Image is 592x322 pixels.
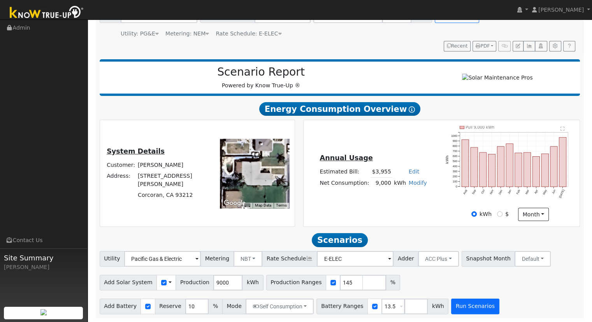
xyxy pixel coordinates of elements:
button: Login As [535,41,547,52]
button: Recent [444,41,471,52]
span: Rate Schedule [262,251,317,267]
text: May [543,189,548,195]
rect: onclick="" [462,140,469,187]
button: Map Data [255,203,271,208]
td: [STREET_ADDRESS][PERSON_NAME] [137,171,209,190]
span: % [386,275,400,290]
text: Aug [462,189,468,195]
text: 700 [453,149,457,153]
i: Show Help [409,106,415,113]
label: kWh [480,210,492,218]
td: kWh [392,177,407,189]
td: $3,955 [371,166,392,178]
text: kWh [446,155,450,164]
td: Corcoran, CA 93212 [137,190,209,201]
rect: onclick="" [542,154,549,187]
span: Energy Consumption Overview [259,102,420,116]
text: 0 [456,185,457,188]
button: ACC Plus [418,251,459,267]
img: Know True-Up [6,4,88,22]
input: Select a Utility [124,251,201,267]
div: Metering: NEM [165,30,209,38]
text: Jan [507,189,512,195]
span: Add Battery [100,299,141,314]
text: 600 [453,154,457,158]
rect: onclick="" [480,152,487,187]
td: Customer: [105,160,137,171]
text: 400 [453,165,457,168]
rect: onclick="" [506,143,513,187]
label: $ [505,210,509,218]
button: month [518,208,549,221]
td: 9,000 [371,177,392,189]
button: PDF [473,41,496,52]
button: NBT [234,251,263,267]
td: Estimated Bill: [318,166,371,178]
text: Jun [552,189,557,195]
rect: onclick="" [560,137,567,187]
button: Settings [549,41,561,52]
a: Edit [409,168,419,175]
span: Production [176,275,214,290]
td: Net Consumption: [318,177,371,189]
text: Pull 9,000 kWh [466,125,495,129]
img: Google [222,198,248,208]
span: Metering [200,251,234,267]
rect: onclick="" [497,146,504,187]
text: 300 [453,170,457,173]
span: Alias: None [216,30,281,37]
h2: Scenario Report [107,65,415,79]
u: Annual Usage [320,154,372,162]
button: Edit User [513,41,523,52]
td: [PERSON_NAME] [137,160,209,171]
text: 1000 [451,134,457,138]
u: System Details [107,147,165,155]
text: Sep [471,189,477,195]
span: kWh [427,299,448,314]
rect: onclick="" [471,147,478,187]
input: $ [497,211,502,217]
img: retrieve [40,309,47,315]
input: kWh [471,211,477,217]
a: Modify [409,180,427,186]
text: 200 [453,175,457,178]
button: Default [515,251,551,267]
rect: onclick="" [488,154,495,187]
span: [PERSON_NAME] [538,7,584,13]
text: Oct [481,189,486,195]
rect: onclick="" [524,152,531,187]
span: kWh [242,275,263,290]
div: Powered by Know True-Up ® [104,65,419,90]
span: Battery Ranges [316,299,368,314]
span: Mode [222,299,246,314]
text: 900 [453,139,457,143]
span: Add Solar System [100,275,157,290]
text: [DATE] [559,189,566,199]
input: Select a Rate Schedule [317,251,393,267]
rect: onclick="" [515,153,522,187]
a: Help Link [563,41,575,52]
text: Apr [534,189,539,195]
text:  [561,126,565,131]
span: Utility [100,251,125,267]
span: Site Summary [4,253,83,263]
text: Feb [516,189,521,195]
text: Nov [489,189,495,195]
span: Production Ranges [266,275,326,290]
div: [PERSON_NAME] [4,263,83,271]
a: Open this area in Google Maps (opens a new window) [222,198,248,208]
span: Adder [393,251,418,267]
span: Scenarios [312,233,367,247]
button: Keyboard shortcuts [244,203,250,208]
button: Multi-Series Graph [523,41,535,52]
a: Terms [276,203,287,207]
span: % [208,299,222,314]
span: Reserve [155,299,186,314]
text: 100 [453,180,457,183]
text: Mar [525,189,530,195]
td: Address: [105,171,137,190]
div: Utility: PG&E [121,30,159,38]
img: Solar Maintenance Pros [462,74,532,82]
button: Run Scenarios [451,299,499,314]
rect: onclick="" [551,146,558,187]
